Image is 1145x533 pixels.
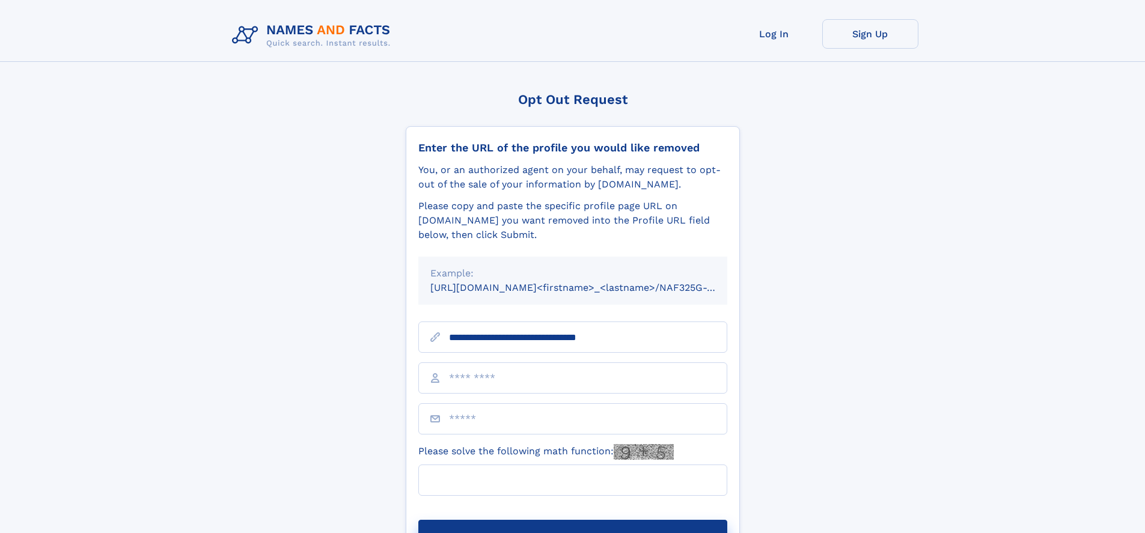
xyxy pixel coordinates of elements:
img: Logo Names and Facts [227,19,400,52]
div: You, or an authorized agent on your behalf, may request to opt-out of the sale of your informatio... [418,163,727,192]
small: [URL][DOMAIN_NAME]<firstname>_<lastname>/NAF325G-xxxxxxxx [430,282,750,293]
div: Please copy and paste the specific profile page URL on [DOMAIN_NAME] you want removed into the Pr... [418,199,727,242]
div: Example: [430,266,715,281]
div: Enter the URL of the profile you would like removed [418,141,727,154]
label: Please solve the following math function: [418,444,674,460]
a: Log In [726,19,822,49]
div: Opt Out Request [406,92,740,107]
a: Sign Up [822,19,918,49]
